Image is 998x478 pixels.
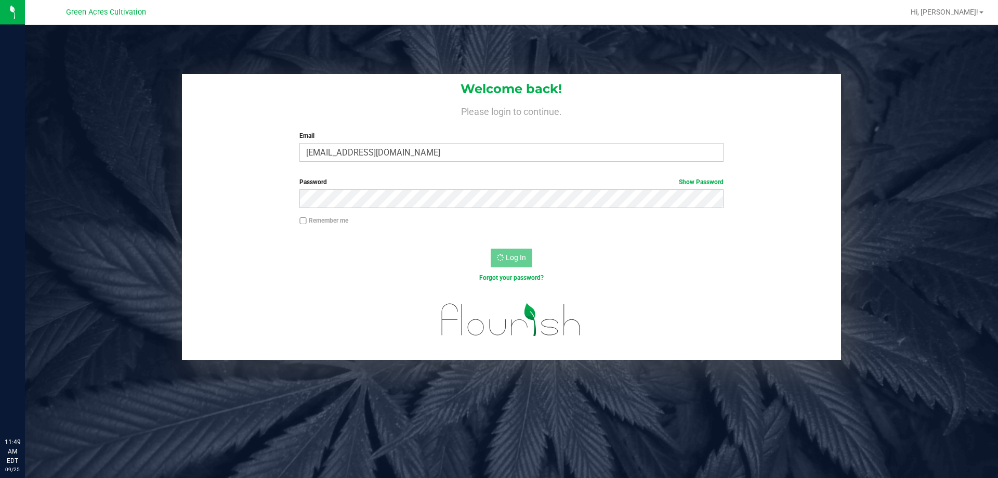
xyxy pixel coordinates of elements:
[182,104,841,117] h4: Please login to continue.
[911,8,978,16] span: Hi, [PERSON_NAME]!
[506,253,526,262] span: Log In
[429,293,594,346] img: flourish_logo.svg
[182,82,841,96] h1: Welcome back!
[299,178,327,186] span: Password
[299,131,723,140] label: Email
[299,216,348,225] label: Remember me
[479,274,544,281] a: Forgot your password?
[299,217,307,225] input: Remember me
[491,249,532,267] button: Log In
[679,178,724,186] a: Show Password
[5,466,20,473] p: 09/25
[5,437,20,466] p: 11:49 AM EDT
[66,8,146,17] span: Green Acres Cultivation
